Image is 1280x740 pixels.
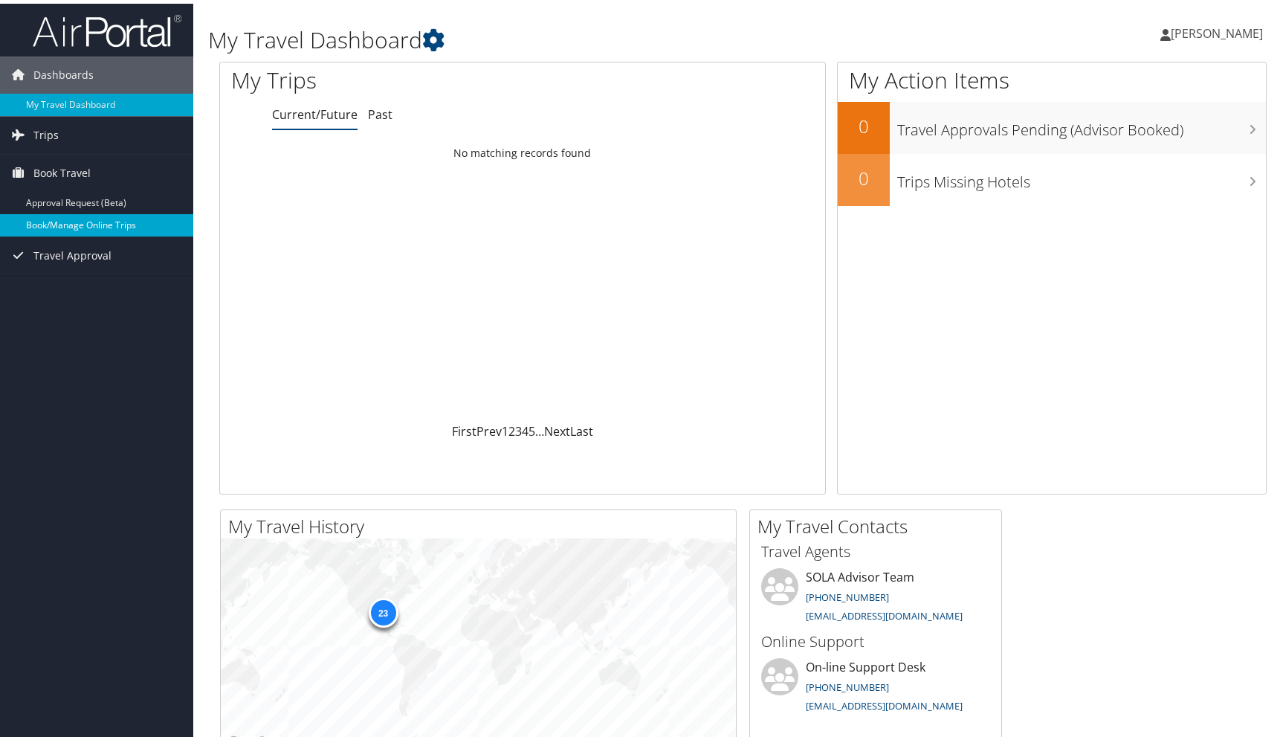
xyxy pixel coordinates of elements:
h2: My Travel History [228,510,736,535]
a: Last [570,419,593,436]
a: Current/Future [272,103,358,119]
span: Book Travel [33,151,91,188]
span: Trips [33,113,59,150]
h3: Trips Missing Hotels [897,161,1266,189]
a: 0Travel Approvals Pending (Advisor Booked) [838,98,1266,150]
a: 5 [529,419,535,436]
h1: My Action Items [838,61,1266,92]
a: [PERSON_NAME] [1160,7,1278,52]
a: [PHONE_NUMBER] [806,587,889,600]
a: Next [544,419,570,436]
h1: My Travel Dashboard [208,21,921,52]
h1: My Trips [231,61,562,92]
h3: Travel Agents [761,538,990,559]
a: 2 [508,419,515,436]
a: [EMAIL_ADDRESS][DOMAIN_NAME] [806,695,963,709]
td: No matching records found [220,136,825,163]
a: Prev [476,419,502,436]
span: [PERSON_NAME] [1171,22,1263,38]
li: On-line Support Desk [754,654,998,715]
a: [EMAIL_ADDRESS][DOMAIN_NAME] [806,605,963,619]
div: 23 [368,594,398,624]
a: [PHONE_NUMBER] [806,677,889,690]
a: 0Trips Missing Hotels [838,150,1266,202]
h3: Travel Approvals Pending (Advisor Booked) [897,109,1266,137]
span: Travel Approval [33,234,111,271]
img: airportal-logo.png [33,10,181,45]
h2: 0 [838,110,890,135]
a: 4 [522,419,529,436]
h2: My Travel Contacts [757,510,1001,535]
h3: Online Support [761,628,990,649]
h2: 0 [838,162,890,187]
span: Dashboards [33,53,94,90]
a: First [452,419,476,436]
li: SOLA Advisor Team [754,564,998,625]
a: Past [368,103,392,119]
span: … [535,419,544,436]
a: 1 [502,419,508,436]
a: 3 [515,419,522,436]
